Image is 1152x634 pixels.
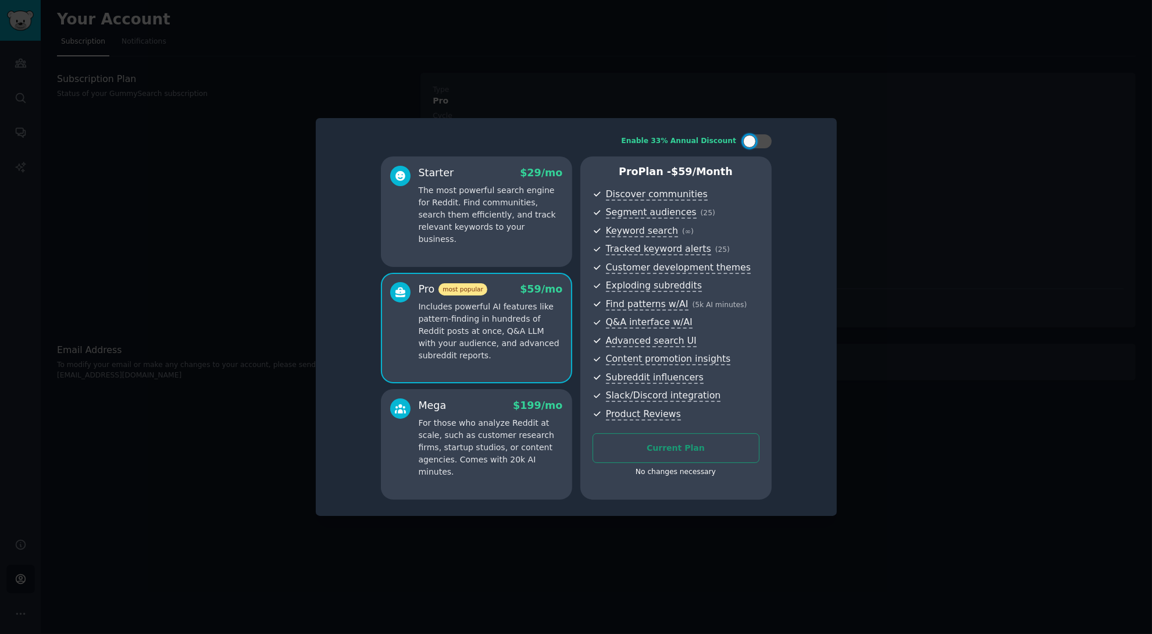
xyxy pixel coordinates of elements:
span: ( ∞ ) [682,227,694,236]
span: most popular [438,283,487,295]
span: $ 59 /mo [520,283,562,295]
p: For those who analyze Reddit at scale, such as customer research firms, startup studios, or conte... [419,417,563,478]
div: Pro [419,282,487,297]
span: Exploding subreddits [606,280,702,292]
p: Pro Plan - [593,165,759,179]
span: Segment audiences [606,206,697,219]
span: ( 25 ) [701,209,715,217]
span: Find patterns w/AI [606,298,689,311]
span: $ 59 /month [671,166,733,177]
span: Subreddit influencers [606,372,704,384]
span: Advanced search UI [606,335,697,347]
p: Includes powerful AI features like pattern-finding in hundreds of Reddit posts at once, Q&A LLM w... [419,301,563,362]
span: $ 29 /mo [520,167,562,179]
span: ( 5k AI minutes ) [693,301,747,309]
span: ( 25 ) [715,245,730,254]
span: Discover communities [606,188,708,201]
div: Starter [419,166,454,180]
span: $ 199 /mo [513,400,562,411]
div: Enable 33% Annual Discount [622,136,737,147]
div: No changes necessary [593,467,759,478]
span: Slack/Discord integration [606,390,721,402]
span: Keyword search [606,225,679,237]
span: Q&A interface w/AI [606,316,693,329]
div: Mega [419,398,447,413]
p: The most powerful search engine for Reddit. Find communities, search them efficiently, and track ... [419,184,563,245]
span: Customer development themes [606,262,751,274]
span: Tracked keyword alerts [606,243,711,255]
span: Product Reviews [606,408,681,421]
span: Content promotion insights [606,353,731,365]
